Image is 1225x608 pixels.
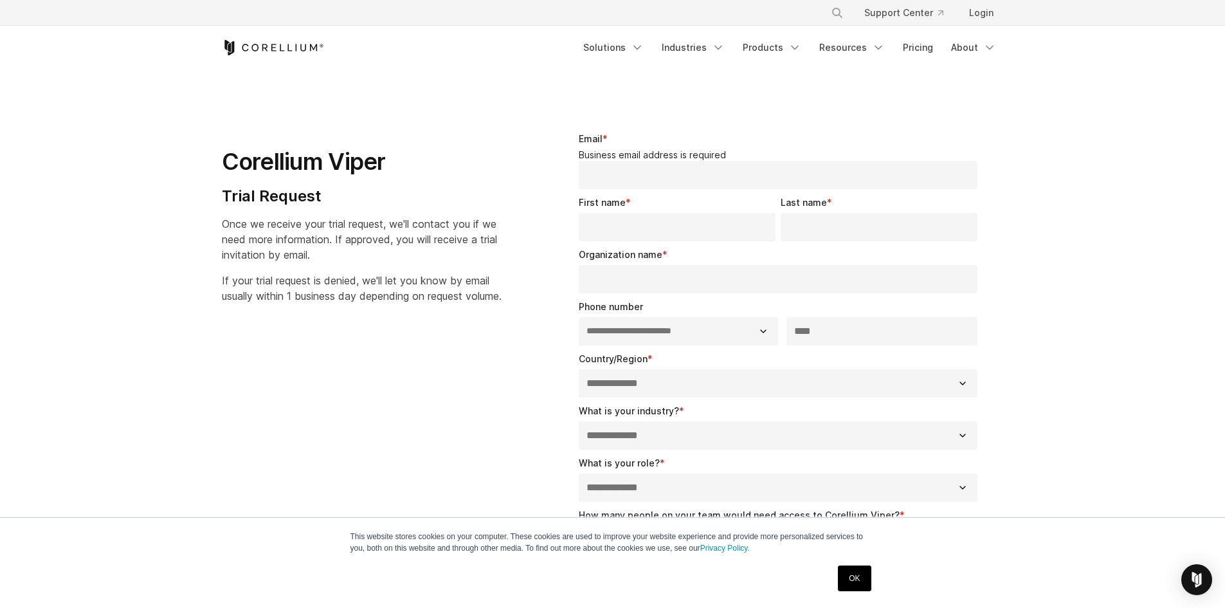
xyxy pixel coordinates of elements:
[222,187,502,206] h4: Trial Request
[576,36,1004,59] div: Navigation Menu
[943,36,1004,59] a: About
[576,36,651,59] a: Solutions
[579,301,643,312] span: Phone number
[959,1,1004,24] a: Login
[222,147,502,176] h1: Corellium Viper
[222,40,324,55] a: Corellium Home
[579,249,662,260] span: Organization name
[579,510,900,520] span: How many people on your team would need access to Corellium Viper?
[654,36,732,59] a: Industries
[700,544,750,553] a: Privacy Policy.
[895,36,941,59] a: Pricing
[826,1,849,24] button: Search
[838,566,871,591] a: OK
[854,1,954,24] a: Support Center
[350,531,875,554] p: This website stores cookies on your computer. These cookies are used to improve your website expe...
[579,457,660,468] span: What is your role?
[579,133,603,144] span: Email
[1181,564,1212,595] div: Open Intercom Messenger
[579,405,679,416] span: What is your industry?
[735,36,809,59] a: Products
[579,353,648,364] span: Country/Region
[579,197,626,208] span: First name
[812,36,893,59] a: Resources
[781,197,827,208] span: Last name
[222,274,502,302] span: If your trial request is denied, we'll let you know by email usually within 1 business day depend...
[815,1,1004,24] div: Navigation Menu
[222,217,497,261] span: Once we receive your trial request, we'll contact you if we need more information. If approved, y...
[579,149,983,161] legend: Business email address is required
